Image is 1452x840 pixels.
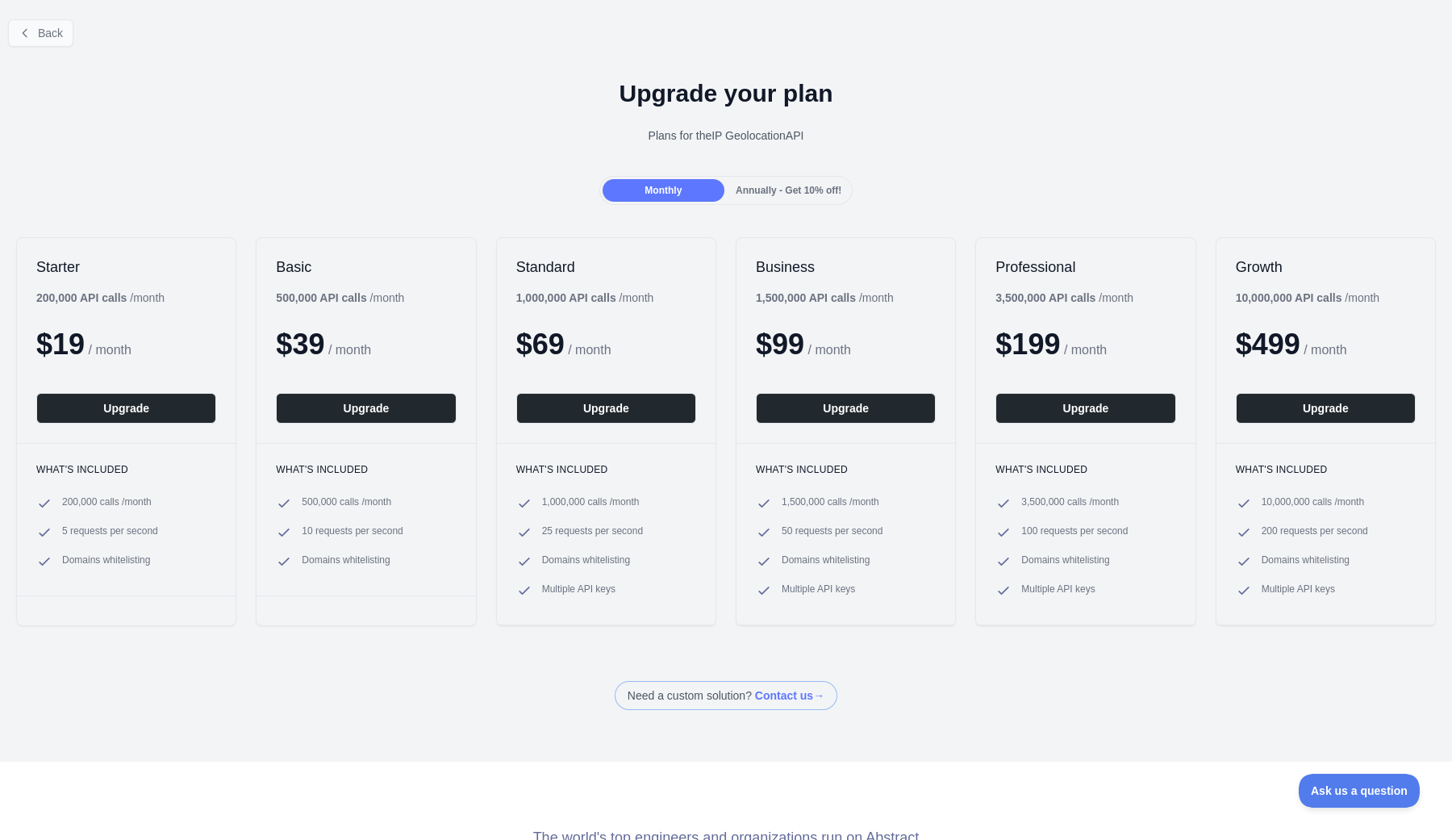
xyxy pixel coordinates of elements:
div: / month [756,290,894,306]
h2: Standard [516,257,696,277]
b: 1,500,000 API calls [756,291,856,304]
b: 3,500,000 API calls [995,291,1095,304]
b: 1,000,000 API calls [516,291,616,304]
iframe: Toggle Customer Support [1299,774,1420,808]
h2: Business [756,257,936,277]
h2: Professional [995,257,1175,277]
span: $ 99 [756,328,804,361]
span: $ 199 [995,328,1060,361]
div: / month [995,290,1133,306]
div: / month [516,290,654,306]
span: $ 69 [516,328,565,361]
